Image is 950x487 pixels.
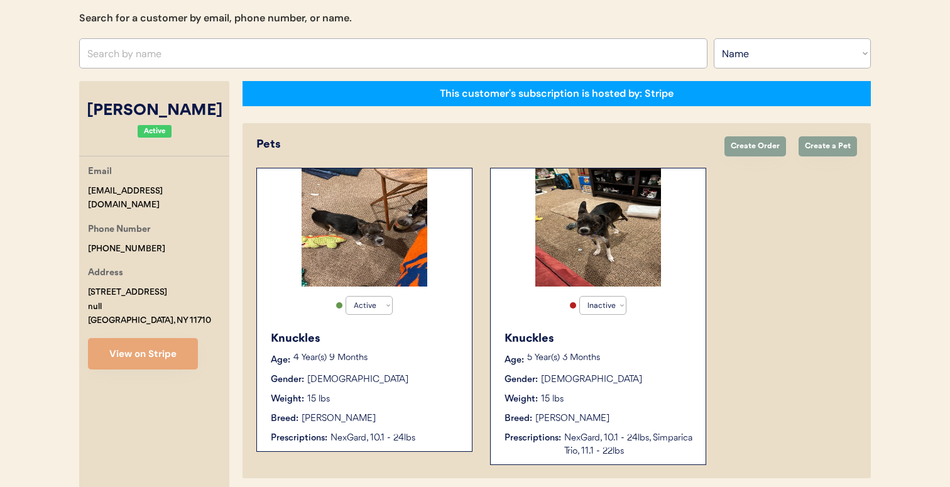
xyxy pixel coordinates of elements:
div: Prescriptions: [271,432,327,445]
div: Phone Number [88,222,151,238]
div: Gender: [505,373,538,386]
div: NexGard, 10.1 - 24lbs [330,432,459,445]
p: 5 Year(s) 3 Months [527,354,693,363]
div: Age: [271,354,290,367]
div: [EMAIL_ADDRESS][DOMAIN_NAME] [88,184,229,213]
div: Pets [256,136,712,153]
div: Knuckles [505,331,693,347]
div: Age: [505,354,524,367]
div: Breed: [271,412,298,425]
div: Search for a customer by email, phone number, or name. [79,11,352,26]
div: 15 lbs [307,393,330,406]
div: Address [88,266,123,282]
button: Create a Pet [799,136,857,156]
button: Create Order [724,136,786,156]
div: [PHONE_NUMBER] [88,242,165,256]
div: Gender: [271,373,304,386]
div: [PERSON_NAME] [302,412,376,425]
img: image.jpg [302,168,427,287]
div: [DEMOGRAPHIC_DATA] [541,373,642,386]
button: View on Stripe [88,338,198,369]
div: 15 lbs [541,393,564,406]
div: [PERSON_NAME] [79,99,229,123]
img: image0-3166db43-acdc-48a3-bde9-1a9743e69d5e.jpeg [535,168,661,287]
div: Knuckles [271,331,459,347]
div: This customer's subscription is hosted by: Stripe [440,87,674,101]
div: Weight: [271,393,304,406]
div: Weight: [505,393,538,406]
div: Email [88,165,112,180]
p: 4 Year(s) 9 Months [293,354,459,363]
div: Prescriptions: [505,432,561,445]
div: [DEMOGRAPHIC_DATA] [307,373,408,386]
div: NexGard, 10.1 - 24lbs, Simparica Trio, 11.1 - 22lbs [564,432,693,458]
input: Search by name [79,38,707,68]
div: [PERSON_NAME] [535,412,609,425]
div: [STREET_ADDRESS] null [GEOGRAPHIC_DATA], NY 11710 [88,285,211,328]
div: Breed: [505,412,532,425]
